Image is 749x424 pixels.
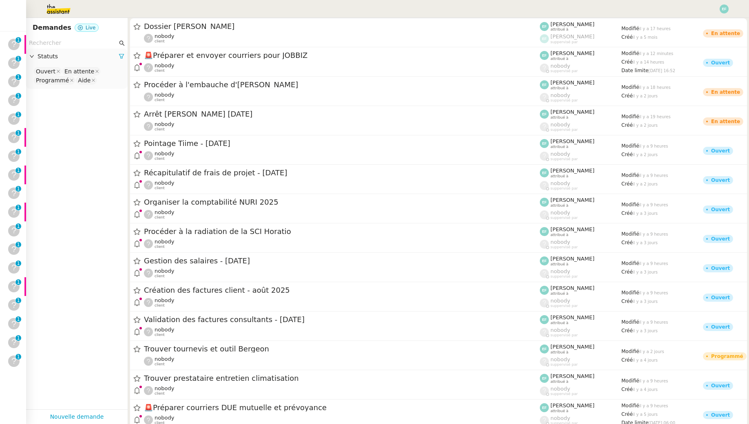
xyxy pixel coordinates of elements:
[15,261,21,266] nz-badge-sup: 1
[17,261,20,268] p: 1
[15,186,21,192] nz-badge-sup: 1
[144,385,540,396] app-user-detailed-label: client
[711,31,740,36] div: En attente
[540,356,621,367] app-user-label: suppervisé par
[550,380,568,384] span: attribué à
[711,266,730,271] div: Ouvert
[550,109,594,115] span: [PERSON_NAME]
[550,216,578,220] span: suppervisé par
[621,210,633,216] span: Créé
[621,122,633,128] span: Créé
[550,386,570,392] span: nobody
[540,327,621,338] app-user-label: suppervisé par
[17,298,20,305] p: 1
[144,23,540,30] span: Dossier [PERSON_NAME]
[17,242,20,249] p: 1
[15,298,21,303] nz-badge-sup: 1
[15,279,21,285] nz-badge-sup: 1
[15,93,21,99] nz-badge-sup: 1
[155,33,174,39] span: nobody
[711,60,730,65] div: Ouvert
[711,207,730,212] div: Ouvert
[155,157,165,161] span: client
[633,152,658,157] span: il y a 2 jours
[621,143,639,149] span: Modifié
[550,203,568,208] span: attribué à
[155,303,165,308] span: client
[550,33,594,40] span: [PERSON_NAME]
[550,256,594,262] span: [PERSON_NAME]
[155,209,174,215] span: nobody
[36,68,55,75] div: Ouvert
[144,33,540,44] app-user-detailed-label: client
[155,238,174,245] span: nobody
[155,268,174,274] span: nobody
[621,26,639,31] span: Modifié
[17,130,20,137] p: 1
[17,93,20,100] p: 1
[639,85,671,90] span: il y a 18 heures
[550,344,594,350] span: [PERSON_NAME]
[550,291,568,296] span: attribué à
[144,404,540,411] span: Préparer courriers DUE mutuelle et prévoyance
[633,241,658,245] span: il y a 3 jours
[144,375,540,382] span: Trouver prestataire entretien climatisation
[540,285,621,296] app-user-label: attribué à
[639,404,668,408] span: il y a 9 heures
[550,233,568,237] span: attribué à
[550,121,570,128] span: nobody
[144,228,540,235] span: Procéder à la radiation de la SCI Horatio
[144,140,540,147] span: Pointage Tiime - [DATE]
[639,320,668,325] span: il y a 9 heures
[540,121,621,132] app-user-label: suppervisé par
[540,50,621,61] app-user-label: attribué à
[550,98,578,103] span: suppervisé par
[633,270,658,274] span: il y a 3 jours
[144,345,540,353] span: Trouver tournevis et outil Bergeon
[621,269,633,275] span: Créé
[550,226,594,232] span: [PERSON_NAME]
[550,40,578,44] span: suppervisé par
[50,412,104,422] a: Nouvelle demande
[540,168,549,177] img: svg
[550,304,578,308] span: suppervisé par
[15,74,21,80] nz-badge-sup: 1
[621,152,633,157] span: Créé
[15,354,21,360] nz-badge-sup: 1
[633,329,658,333] span: il y a 3 jours
[540,374,549,383] img: svg
[621,51,639,56] span: Modifié
[550,350,568,355] span: attribué à
[144,403,153,412] span: 🚨
[540,51,549,60] img: svg
[621,403,639,409] span: Modifié
[15,37,21,43] nz-badge-sup: 1
[633,60,664,64] span: il y a 14 heures
[639,232,668,236] span: il y a 9 heures
[540,373,621,384] app-user-label: attribué à
[648,68,675,73] span: [DATE] 16:52
[155,385,174,391] span: nobody
[550,298,570,304] span: nobody
[144,268,540,278] app-user-detailed-label: client
[711,236,730,241] div: Ouvert
[550,333,578,338] span: suppervisé par
[633,387,658,392] span: il y a 4 jours
[550,168,594,174] span: [PERSON_NAME]
[621,84,639,90] span: Modifié
[540,21,621,32] app-user-label: attribué à
[621,349,639,354] span: Modifié
[540,286,549,295] img: svg
[155,92,174,98] span: nobody
[540,256,549,265] img: svg
[155,391,165,396] span: client
[550,327,570,333] span: nobody
[144,150,540,161] app-user-detailed-label: client
[540,180,621,191] app-user-label: suppervisé par
[621,261,639,266] span: Modifié
[550,210,570,216] span: nobody
[62,67,100,75] nz-select-item: En attente
[29,38,117,48] input: Rechercher
[633,358,658,362] span: il y a 4 jours
[540,386,621,396] app-user-label: suppervisé par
